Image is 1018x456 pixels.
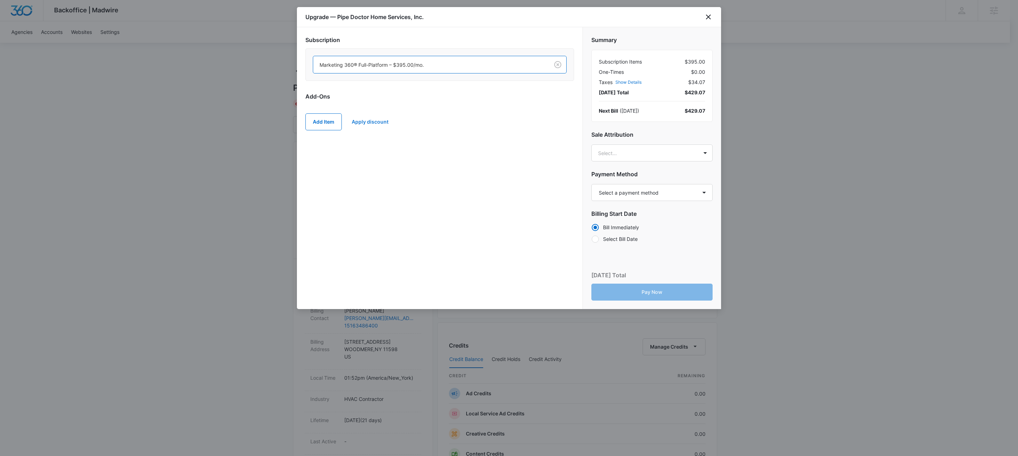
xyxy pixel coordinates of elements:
span: Taxes [599,78,613,86]
h1: Upgrade — Pipe Doctor Home Services, Inc. [305,13,424,21]
span: One-Times [599,68,624,76]
button: Add Item [305,113,342,130]
div: $429.07 [685,107,705,114]
label: Bill Immediately [591,224,713,231]
h2: Summary [591,36,713,44]
h2: Payment Method [591,170,713,178]
div: $0.00 [599,68,705,76]
h2: Subscription [305,36,574,44]
button: Apply discount [345,113,396,130]
button: Show Details [615,80,642,84]
p: [DATE] Total [591,271,626,279]
span: $34.07 [688,78,705,86]
h2: Sale Attribution [591,130,713,139]
div: $395.00 [599,58,705,65]
label: Select Bill Date [591,235,713,243]
span: [DATE] Total [599,89,629,96]
span: Subscription Items [599,58,642,65]
h2: Add-Ons [305,92,574,101]
span: $429.07 [685,89,705,96]
h2: Billing Start Date [591,209,713,218]
button: close [704,13,713,21]
span: Next Bill [599,108,618,114]
div: ( [DATE] ) [599,107,639,114]
button: Clear [552,59,563,70]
